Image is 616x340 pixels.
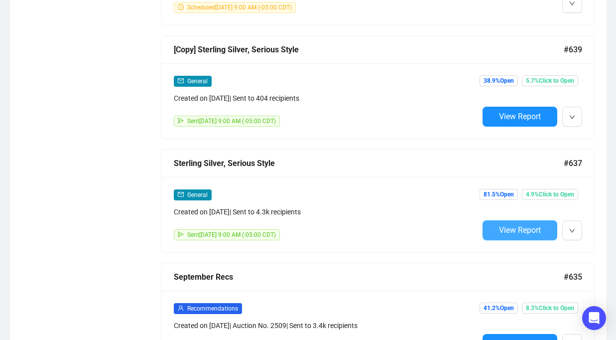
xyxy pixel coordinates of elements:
[187,78,208,85] span: General
[178,191,184,197] span: mail
[178,118,184,124] span: send
[178,231,184,237] span: send
[480,189,518,200] span: 81.5% Open
[569,0,575,6] span: down
[569,114,575,120] span: down
[564,271,582,283] span: #635
[161,149,595,253] a: Sterling Silver, Serious Style#637mailGeneralCreated on [DATE]| Sent to 4.3k recipientssendSent[D...
[178,4,184,10] span: clock-circle
[178,305,184,311] span: user
[499,225,541,235] span: View Report
[174,271,564,283] div: September Recs
[174,157,564,170] div: Sterling Silver, Serious Style
[499,112,541,121] span: View Report
[187,4,292,11] span: Scheduled [DATE] 9:00 AM (-05:00 CDT)
[582,306,606,330] div: Open Intercom Messenger
[174,206,479,217] div: Created on [DATE] | Sent to 4.3k recipients
[480,303,518,314] span: 41.2% Open
[187,231,276,238] span: Sent [DATE] 9:00 AM (-05:00 CDT)
[522,303,578,314] span: 8.3% Click to Open
[178,78,184,84] span: mail
[187,305,238,312] span: Recommendations
[483,107,557,127] button: View Report
[161,35,595,139] a: [Copy] Sterling Silver, Serious Style#639mailGeneralCreated on [DATE]| Sent to 404 recipientssend...
[174,43,564,56] div: [Copy] Sterling Silver, Serious Style
[174,93,479,104] div: Created on [DATE] | Sent to 404 recipients
[564,43,582,56] span: #639
[564,157,582,170] span: #637
[174,320,479,331] div: Created on [DATE] | Auction No. 2509 | Sent to 3.4k recipients
[480,75,518,86] span: 38.9% Open
[522,189,578,200] span: 4.9% Click to Open
[522,75,578,86] span: 5.7% Click to Open
[187,191,208,198] span: General
[569,228,575,234] span: down
[483,220,557,240] button: View Report
[187,118,276,125] span: Sent [DATE] 9:00 AM (-05:00 CDT)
